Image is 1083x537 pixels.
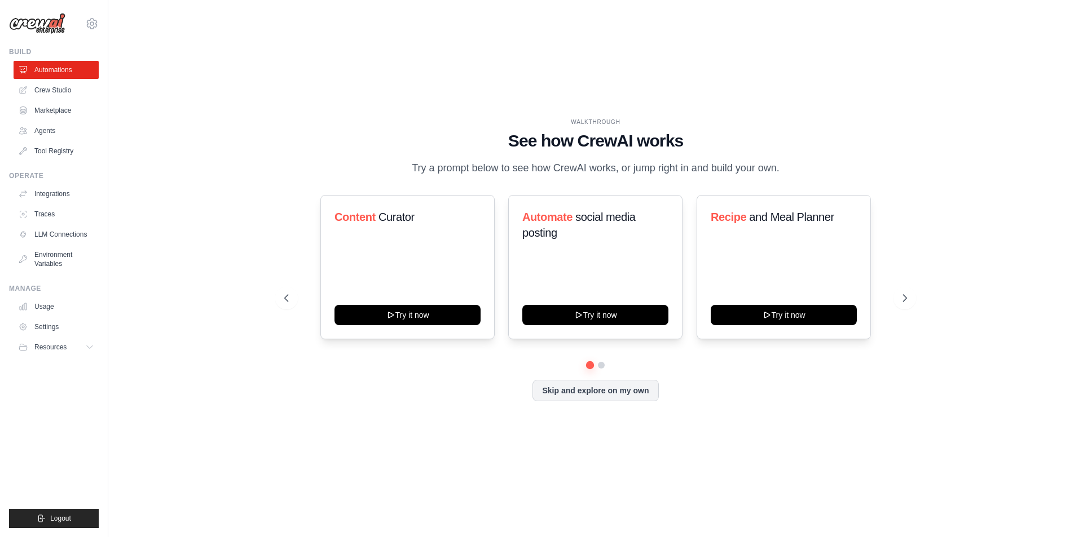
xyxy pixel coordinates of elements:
[522,211,636,239] span: social media posting
[14,338,99,356] button: Resources
[14,122,99,140] a: Agents
[711,305,857,325] button: Try it now
[14,205,99,223] a: Traces
[334,211,376,223] span: Content
[9,171,99,180] div: Operate
[14,298,99,316] a: Usage
[522,305,668,325] button: Try it now
[14,246,99,273] a: Environment Variables
[406,160,785,176] p: Try a prompt below to see how CrewAI works, or jump right in and build your own.
[9,284,99,293] div: Manage
[711,211,746,223] span: Recipe
[749,211,834,223] span: and Meal Planner
[334,305,481,325] button: Try it now
[522,211,573,223] span: Automate
[34,343,67,352] span: Resources
[9,13,65,34] img: Logo
[284,131,907,151] h1: See how CrewAI works
[50,514,71,523] span: Logout
[14,318,99,336] a: Settings
[14,225,99,243] a: LLM Connections
[284,118,907,126] div: WALKTHROUGH
[14,142,99,160] a: Tool Registry
[532,380,658,401] button: Skip and explore on my own
[9,509,99,528] button: Logout
[378,211,415,223] span: Curator
[9,47,99,56] div: Build
[14,61,99,79] a: Automations
[14,101,99,119] a: Marketplace
[14,81,99,99] a: Crew Studio
[14,185,99,203] a: Integrations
